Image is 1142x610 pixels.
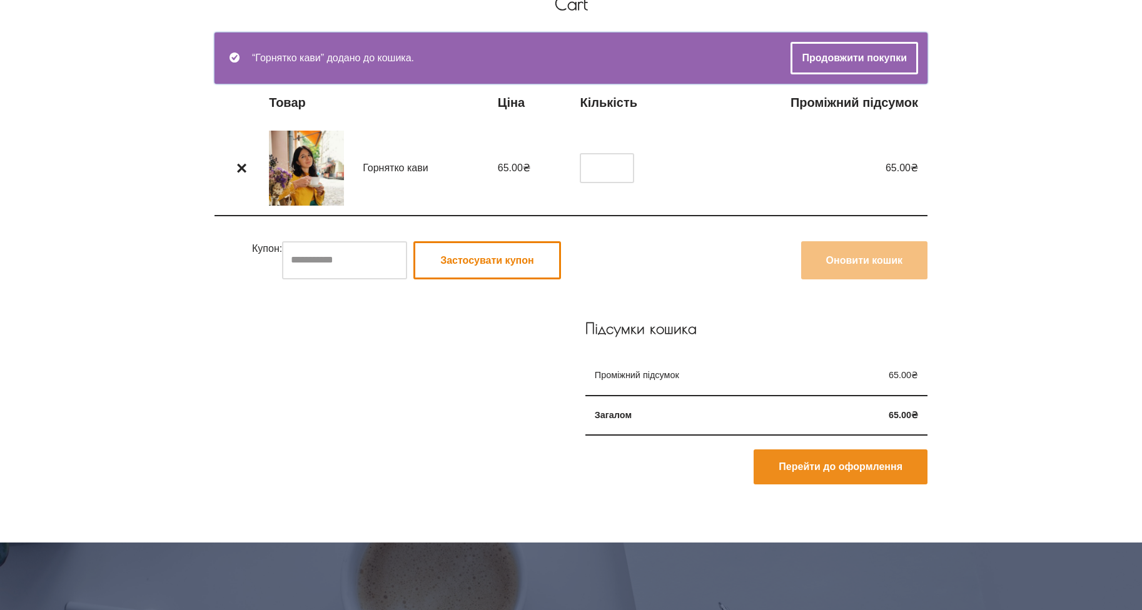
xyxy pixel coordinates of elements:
a: Перейти до оформлення [754,449,927,484]
bdi: 65.00 [889,370,918,380]
span: ₴ [523,162,530,173]
a: Горнятко кави [363,162,428,173]
div: “Горнятко кави” додано до кошика. [215,32,927,84]
a: Продовжити покупки [791,42,918,74]
span: ₴ [911,410,918,420]
h2: Підсумки кошика [585,319,927,337]
bdi: 65.00 [889,410,918,420]
label: Купон: [252,241,282,280]
img: Горнятко кави [269,131,344,206]
button: Оновити кошик [801,241,927,280]
bdi: 65.00 [886,162,918,173]
th: Загалом [585,396,705,436]
bdi: 65.00 [498,162,530,173]
button: Застосувати купон [413,241,560,280]
th: Проміжний підсумок [692,84,927,121]
a: Remove this item [233,159,251,177]
input: Кількість товару [580,153,634,183]
th: Кількість [570,84,692,121]
th: Товар [260,84,353,121]
th: Проміжний підсумок [585,356,705,396]
th: Ціна [488,84,571,121]
span: ₴ [911,162,918,173]
span: ₴ [911,370,918,380]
